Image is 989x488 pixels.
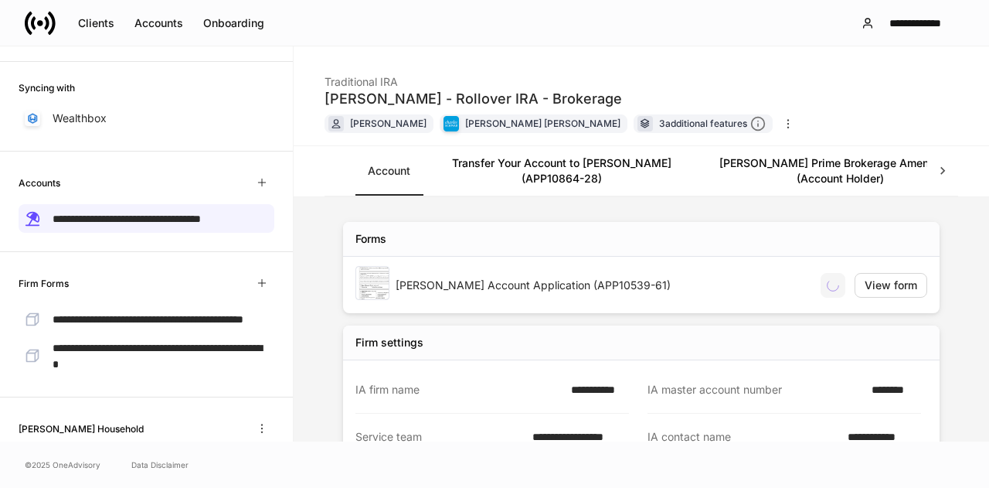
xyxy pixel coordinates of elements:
div: [PERSON_NAME] Account Application (APP10539-61) [396,278,808,293]
div: [PERSON_NAME] [350,116,427,131]
div: Onboarding [203,15,264,31]
button: Onboarding [193,11,274,36]
button: Accounts [124,11,193,36]
img: charles-schwab-BFYFdbvS.png [444,116,459,131]
a: Wealthbox [19,104,274,132]
a: Transfer Your Account to [PERSON_NAME] (APP10864-28) [423,146,701,196]
div: Accounts [134,15,183,31]
div: IA firm name [355,382,562,398]
a: [PERSON_NAME] Prime Brokerage Amendment (Account Holder) [701,146,979,196]
span: © 2025 OneAdvisory [25,459,100,471]
div: [PERSON_NAME] - Rollover IRA - Brokerage [325,90,622,108]
div: Forms [355,231,386,247]
div: [PERSON_NAME] [PERSON_NAME] [465,116,620,131]
div: IA contact name [647,429,838,445]
a: Data Disclaimer [131,459,189,471]
div: Service team [355,429,523,445]
p: Wealthbox [53,111,107,126]
div: Firm settings [355,335,423,350]
a: Account [355,146,423,196]
div: Traditional IRA [325,65,622,90]
div: Clients [78,15,114,31]
h6: Firm Forms [19,276,69,291]
h6: Accounts [19,176,60,190]
div: View form [865,278,917,293]
button: View form [855,273,927,298]
button: Clients [68,11,124,36]
div: IA master account number [647,382,862,398]
h6: Syncing with [19,80,75,95]
div: 3 additional features [659,116,766,132]
h6: [PERSON_NAME] Household [19,421,144,436]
